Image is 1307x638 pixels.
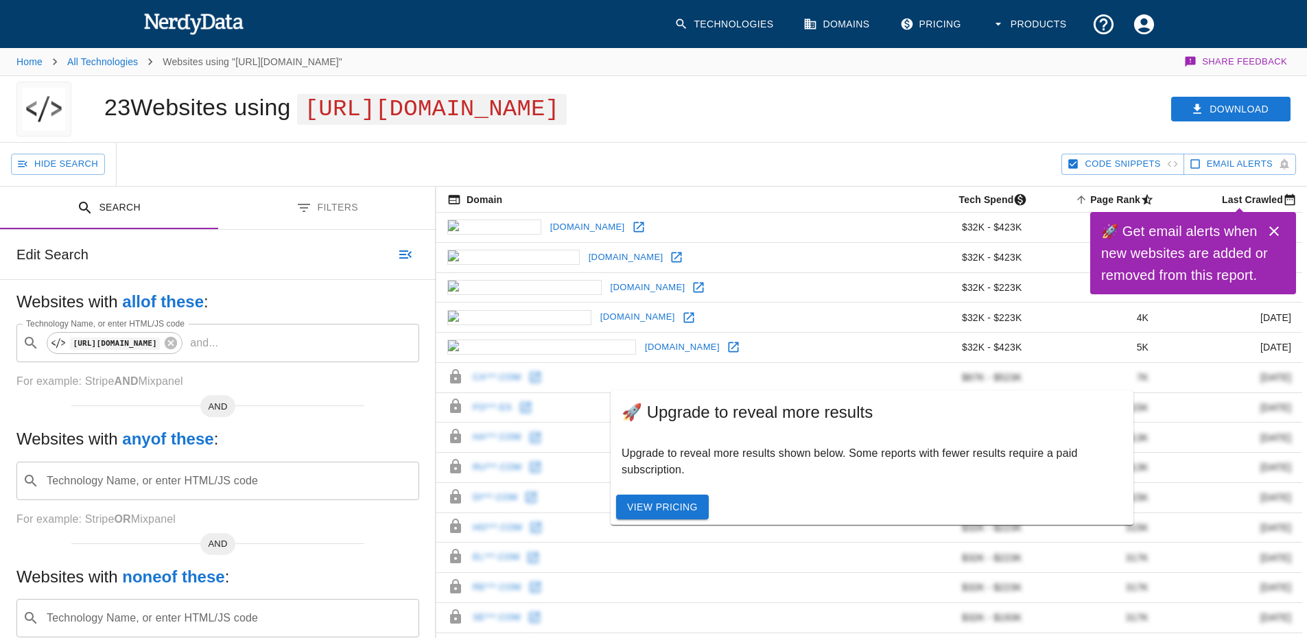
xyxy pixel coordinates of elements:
[1260,217,1288,245] button: Close
[11,154,105,175] button: Hide Search
[122,292,204,311] b: all of these
[1159,303,1302,333] td: [DATE]
[114,375,138,387] b: AND
[1238,541,1291,593] iframe: Drift Widget Chat Controller
[666,4,784,45] a: Technologies
[1207,156,1273,172] span: Get email alerts with newly found website results. Click to enable.
[1072,191,1159,208] span: A page popularity ranking based on a domain's backlinks. Smaller numbers signal more popular doma...
[547,217,628,238] a: [DOMAIN_NAME]
[1101,220,1269,286] h6: 🚀 Get email alerts when new websites are added or removed from this report.
[899,242,1033,272] td: $32K - $423K
[16,56,43,67] a: Home
[185,335,224,351] p: and ...
[16,48,342,75] nav: breadcrumb
[597,307,679,328] a: [DOMAIN_NAME]
[1033,242,1159,272] td: 3K
[1085,156,1160,172] span: Hide Code Snippets
[616,495,709,520] a: View Pricing
[447,340,636,355] img: womenshealthmag.com icon
[200,537,236,551] span: AND
[641,337,723,358] a: [DOMAIN_NAME]
[899,333,1033,363] td: $32K - $423K
[1083,4,1124,45] button: Support and Documentation
[200,400,236,414] span: AND
[666,247,687,268] a: Open biography.com in new window
[1204,191,1302,208] span: Most recent date this website was successfully crawled
[899,213,1033,243] td: $32K - $423K
[23,82,65,137] img: "https://paymentcapture.resin.com" logo
[143,10,244,37] img: NerdyData.com
[47,332,182,354] div: [URL][DOMAIN_NAME]
[16,291,419,313] h5: Websites with :
[16,566,419,588] h5: Websites with :
[1171,97,1291,122] button: Download
[70,338,160,349] code: [URL][DOMAIN_NAME]
[723,337,744,357] a: Open womenshealthmag.com in new window
[941,191,1033,208] span: The estimated minimum and maximum annual tech spend each webpage has, based on the free, freemium...
[983,4,1078,45] button: Products
[628,217,649,237] a: Open elle.com in new window
[26,318,185,329] label: Technology Name, or enter HTML/JS code
[218,187,436,230] button: Filters
[16,428,419,450] h5: Websites with :
[16,244,89,265] h6: Edit Search
[1061,154,1184,175] button: Hide Code Snippets
[1033,272,1159,303] td: 3K
[67,56,138,67] a: All Technologies
[795,4,880,45] a: Domains
[122,567,224,586] b: none of these
[447,250,580,265] img: biography.com icon
[899,303,1033,333] td: $32K - $223K
[1159,333,1302,363] td: [DATE]
[16,511,419,528] p: For example: Stripe Mixpanel
[104,94,567,120] h1: 23 Websites using
[622,401,1122,423] span: 🚀 Upgrade to reveal more results
[688,277,709,298] a: Open cosmopolitan.com in new window
[16,373,419,390] p: For example: Stripe Mixpanel
[892,4,972,45] a: Pricing
[163,55,342,69] p: Websites using "[URL][DOMAIN_NAME]"
[447,191,502,208] span: The registered domain name (i.e. "nerdydata.com").
[297,94,566,125] span: [URL][DOMAIN_NAME]
[447,310,591,325] img: menshealth.com icon
[607,277,689,298] a: [DOMAIN_NAME]
[114,513,130,525] b: OR
[899,272,1033,303] td: $32K - $223K
[622,445,1122,478] p: Upgrade to reveal more results shown below. Some reports with fewer results require a paid subscr...
[1033,213,1159,243] td: 3K
[447,220,541,235] img: elle.com icon
[1033,303,1159,333] td: 4K
[122,429,213,448] b: any of these
[447,280,602,295] img: cosmopolitan.com icon
[585,247,667,268] a: [DOMAIN_NAME]
[1124,4,1164,45] button: Account Settings
[1033,333,1159,363] td: 5K
[1184,154,1296,175] button: Get email alerts with newly found website results. Click to enable.
[679,307,699,328] a: Open menshealth.com in new window
[1182,48,1291,75] button: Share Feedback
